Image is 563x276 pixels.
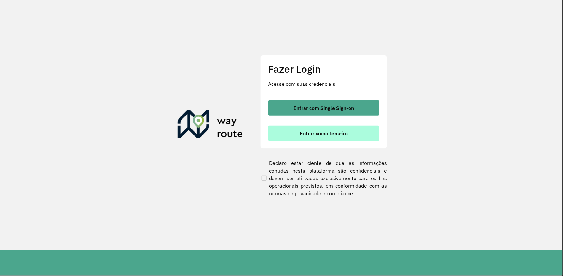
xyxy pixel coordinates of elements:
[268,63,379,75] h2: Fazer Login
[268,126,379,141] button: button
[268,100,379,116] button: button
[300,131,348,136] span: Entrar como terceiro
[293,105,354,110] span: Entrar com Single Sign-on
[260,159,387,197] label: Declaro estar ciente de que as informações contidas nesta plataforma são confidenciais e devem se...
[268,80,379,88] p: Acesse com suas credenciais
[178,110,243,141] img: Roteirizador AmbevTech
